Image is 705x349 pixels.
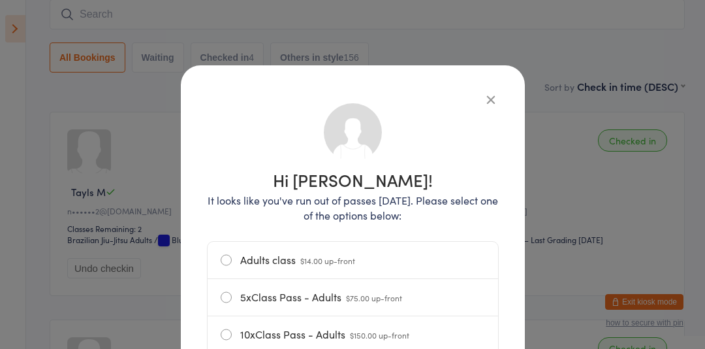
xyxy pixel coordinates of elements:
[207,193,499,223] p: It looks like you've run out of passes [DATE]. Please select one of the options below:
[346,292,402,303] span: $75.00 up-front
[300,255,355,266] span: $14.00 up-front
[322,102,383,163] img: no_photo.png
[221,279,485,316] label: 5xClass Pass - Adults
[350,329,409,341] span: $150.00 up-front
[207,171,499,188] h1: Hi [PERSON_NAME]!
[221,242,485,278] label: Adults class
